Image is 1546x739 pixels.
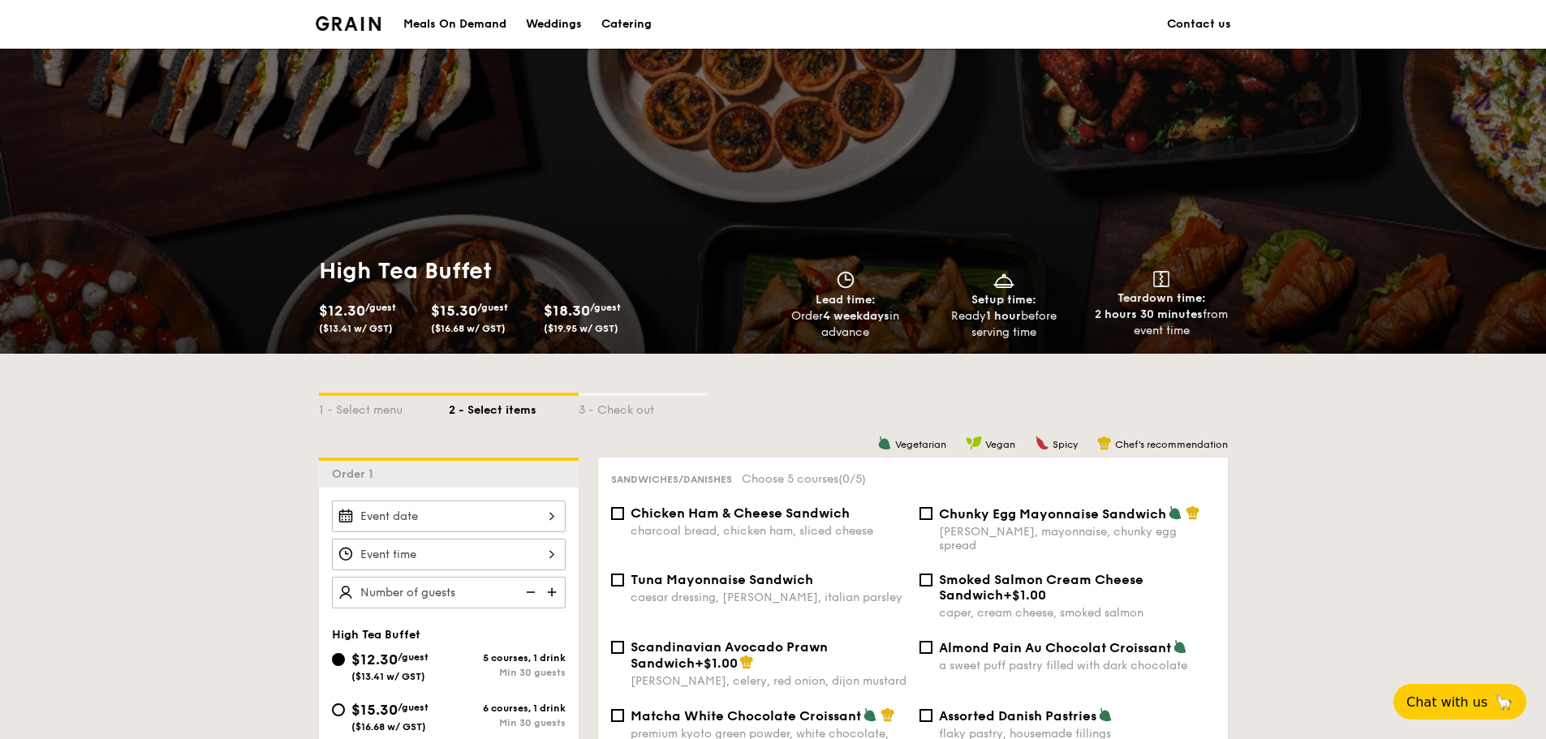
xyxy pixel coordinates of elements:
[631,591,906,604] div: caesar dressing, [PERSON_NAME], italian parsley
[823,309,889,323] strong: 4 weekdays
[939,572,1143,603] span: Smoked Salmon Cream Cheese Sandwich
[919,574,932,586] input: Smoked Salmon Cream Cheese Sandwich+$1.00caper, cream cheese, smoked salmon
[449,667,566,678] div: Min 30 guests
[611,507,624,520] input: Chicken Ham & Cheese Sandwichcharcoal bread, chicken ham, sliced cheese
[332,467,380,481] span: Order 1
[1186,505,1200,520] img: icon-chef-hat.a58ddaea.svg
[319,256,767,286] h1: High Tea Buffet
[611,641,624,654] input: Scandinavian Avocado Prawn Sandwich+$1.00[PERSON_NAME], celery, red onion, dijon mustard
[316,16,381,31] img: Grain
[590,302,621,313] span: /guest
[431,302,477,320] span: $15.30
[966,436,982,450] img: icon-vegan.f8ff3823.svg
[992,271,1016,289] img: icon-dish.430c3a2e.svg
[1097,436,1112,450] img: icon-chef-hat.a58ddaea.svg
[332,653,345,666] input: $12.30/guest($13.41 w/ GST)5 courses, 1 drinkMin 30 guests
[919,641,932,654] input: Almond Pain Au Chocolat Croissanta sweet puff pastry filled with dark chocolate
[541,577,566,608] img: icon-add.58712e84.svg
[919,709,932,722] input: Assorted Danish Pastriesflaky pastry, housemade fillings
[332,577,566,608] input: Number of guests
[449,652,566,664] div: 5 courses, 1 drink
[1003,587,1046,603] span: +$1.00
[939,606,1215,620] div: caper, cream cheese, smoked salmon
[579,396,708,419] div: 3 - Check out
[351,651,398,668] span: $12.30
[695,655,738,671] span: +$1.00
[631,505,850,521] span: Chicken Ham & Cheese Sandwich
[319,302,365,320] span: $12.30
[833,271,858,289] img: icon-clock.2db775ea.svg
[631,524,906,538] div: charcoal bread, chicken ham, sliced cheese
[431,323,506,334] span: ($16.68 w/ GST)
[1118,291,1206,305] span: Teardown time:
[939,525,1215,552] div: [PERSON_NAME], mayonnaise, chunky egg spread
[1153,271,1169,287] img: icon-teardown.65201eee.svg
[319,323,393,334] span: ($13.41 w/ GST)
[316,16,381,31] a: Logotype
[877,436,892,450] img: icon-vegetarian.fe4039eb.svg
[365,302,396,313] span: /guest
[611,474,732,485] span: Sandwiches/Danishes
[1095,307,1203,321] strong: 2 hours 30 minutes
[939,640,1171,655] span: Almond Pain Au Chocolat Croissant
[1098,707,1113,722] img: icon-vegetarian.fe4039eb.svg
[1494,693,1514,711] span: 🦙
[398,702,428,713] span: /guest
[319,396,449,419] div: 1 - Select menu
[881,707,895,722] img: icon-chef-hat.a58ddaea.svg
[631,674,906,688] div: [PERSON_NAME], celery, red onion, dijon mustard
[742,472,866,486] span: Choose 5 courses
[1035,436,1049,450] img: icon-spicy.37a8142b.svg
[863,707,877,722] img: icon-vegetarian.fe4039eb.svg
[631,639,828,671] span: Scandinavian Avocado Prawn Sandwich
[477,302,508,313] span: /guest
[986,309,1021,323] strong: 1 hour
[739,655,754,669] img: icon-chef-hat.a58ddaea.svg
[631,572,813,587] span: Tuna Mayonnaise Sandwich
[351,721,426,733] span: ($16.68 w/ GST)
[939,506,1166,522] span: Chunky Egg Mayonnaise Sandwich
[332,628,420,642] span: High Tea Buffet
[517,577,541,608] img: icon-reduce.1d2dbef1.svg
[1168,505,1182,520] img: icon-vegetarian.fe4039eb.svg
[1173,639,1187,654] img: icon-vegetarian.fe4039eb.svg
[773,308,919,341] div: Order in advance
[449,702,566,714] div: 6 courses, 1 drink
[611,574,624,586] input: Tuna Mayonnaise Sandwichcaesar dressing, [PERSON_NAME], italian parsley
[332,501,566,532] input: Event date
[544,302,590,320] span: $18.30
[1393,684,1527,720] button: Chat with us🦙
[351,671,425,682] span: ($13.41 w/ GST)
[544,323,618,334] span: ($19.95 w/ GST)
[985,439,1015,450] span: Vegan
[611,709,624,722] input: Matcha White Chocolate Croissantpremium kyoto green powder, white chocolate, croissant
[931,308,1076,341] div: Ready before serving time
[449,717,566,728] div: Min 30 guests
[895,439,946,450] span: Vegetarian
[1089,307,1234,339] div: from event time
[919,507,932,520] input: Chunky Egg Mayonnaise Sandwich[PERSON_NAME], mayonnaise, chunky egg spread
[1053,439,1078,450] span: Spicy
[1406,694,1488,710] span: Chat with us
[332,703,345,716] input: $15.30/guest($16.68 w/ GST)6 courses, 1 drinkMin 30 guests
[631,708,861,724] span: Matcha White Chocolate Croissant
[971,293,1036,307] span: Setup time:
[332,539,566,570] input: Event time
[398,651,428,663] span: /guest
[816,293,876,307] span: Lead time:
[939,708,1096,724] span: Assorted Danish Pastries
[351,701,398,719] span: $15.30
[939,659,1215,672] div: a sweet puff pastry filled with dark chocolate
[449,396,579,419] div: 2 - Select items
[838,472,866,486] span: (0/5)
[1115,439,1228,450] span: Chef's recommendation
